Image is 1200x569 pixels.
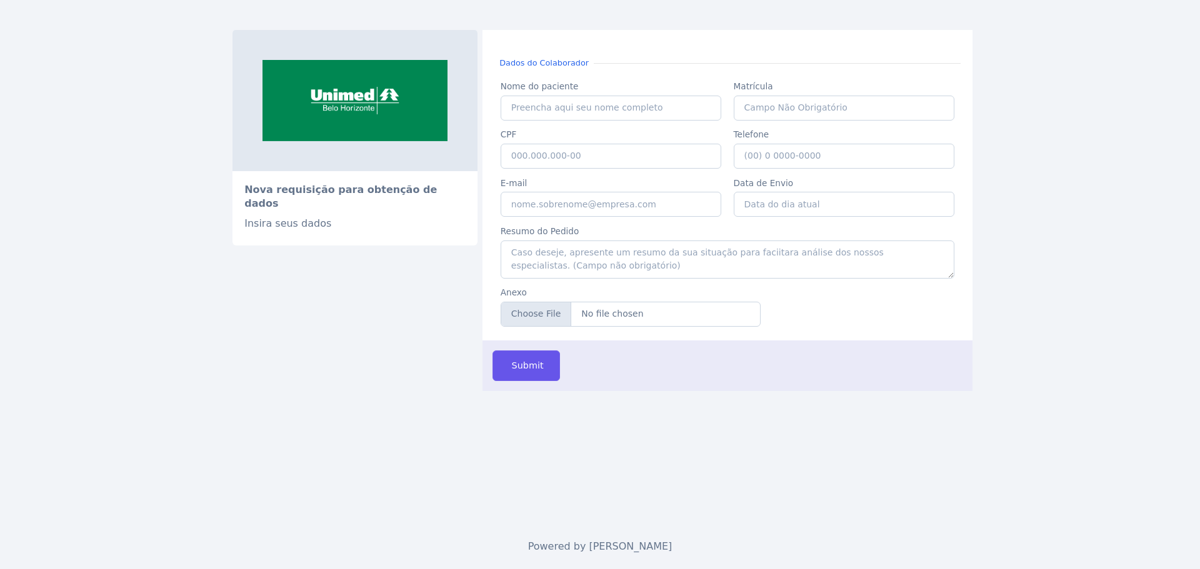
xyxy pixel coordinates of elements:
[734,128,955,141] label: Telefone
[494,57,594,69] small: Dados do Colaborador
[501,286,761,299] label: Anexo
[734,177,955,189] label: Data de Envio
[501,192,722,217] input: nome.sobrenome@empresa.com
[528,540,672,552] span: Powered by [PERSON_NAME]
[734,192,955,217] input: Data do dia atual
[232,30,477,171] img: sistemaocemg.coop.br-unimed-bh-e-eleita-a-melhor-empresa-de-planos-de-saude-do-brasil-giro-2.png
[734,80,955,92] label: Matrícula
[501,80,722,92] label: Nome do paciente
[734,96,955,121] input: Campo Não Obrigatório
[244,183,466,211] h2: Nova requisição para obtenção de dados
[501,96,722,121] input: Preencha aqui seu nome completo
[501,225,954,237] label: Resumo do Pedido
[501,302,761,327] input: Anexe-se aqui seu atestado (PDF ou Imagem)
[501,144,722,169] input: 000.000.000-00
[492,350,560,381] button: Submit
[501,177,722,189] label: E-mail
[244,216,466,231] div: Insira seus dados
[509,359,544,373] span: Submit
[734,144,955,169] input: (00) 0 0000-0000
[501,128,722,141] label: CPF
